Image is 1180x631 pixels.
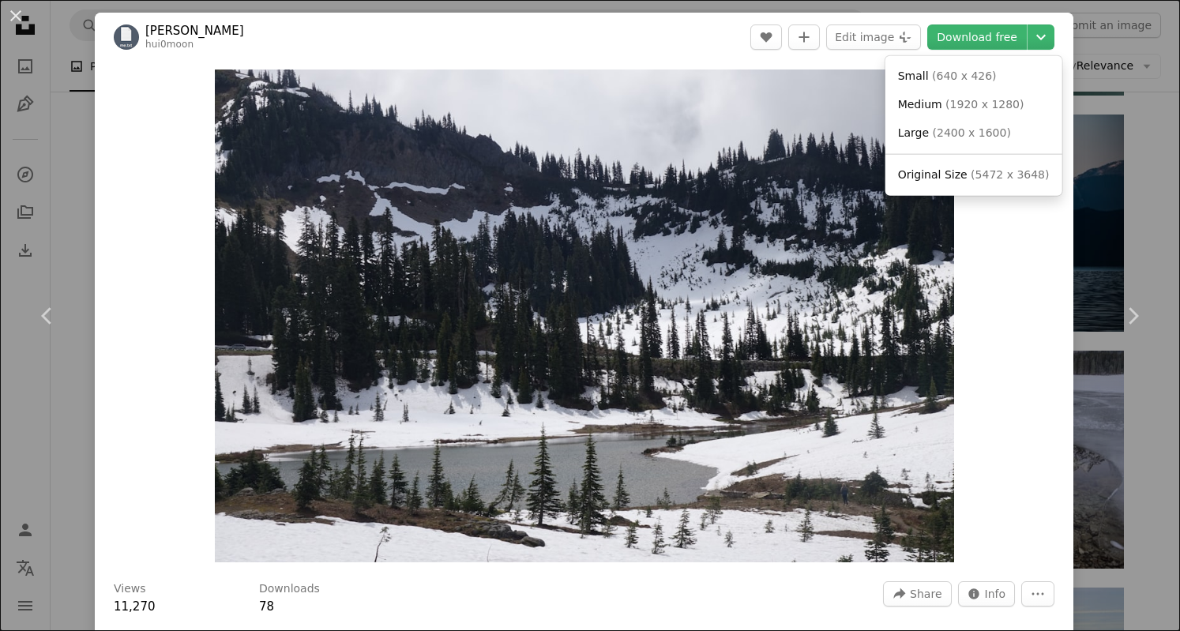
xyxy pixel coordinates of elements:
span: ( 1920 x 1280 ) [945,98,1024,111]
button: Choose download size [1028,24,1054,50]
span: Large [898,126,929,139]
span: Small [898,69,929,82]
span: Original Size [898,168,968,181]
span: ( 5472 x 3648 ) [971,168,1049,181]
span: Medium [898,98,942,111]
div: Choose download size [885,56,1062,196]
span: ( 2400 x 1600 ) [933,126,1011,139]
span: ( 640 x 426 ) [932,69,997,82]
